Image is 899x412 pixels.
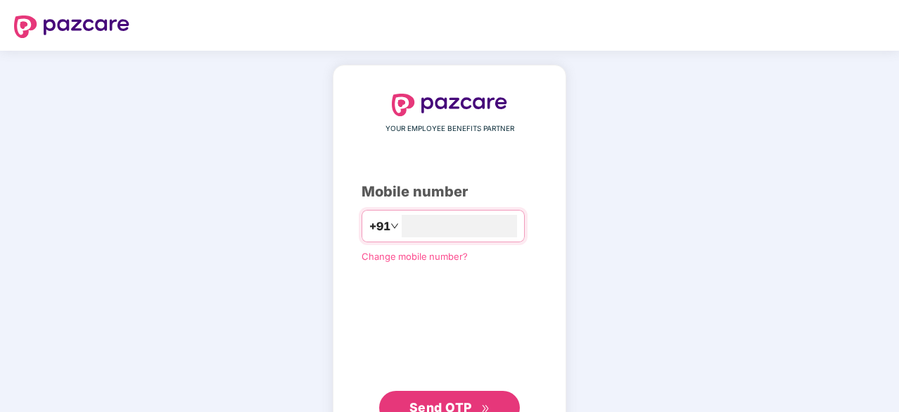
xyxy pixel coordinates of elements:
a: Change mobile number? [362,251,468,262]
img: logo [14,15,129,38]
img: logo [392,94,507,116]
span: YOUR EMPLOYEE BENEFITS PARTNER [385,123,514,135]
span: down [390,222,399,230]
div: Mobile number [362,181,537,203]
span: +91 [369,218,390,235]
